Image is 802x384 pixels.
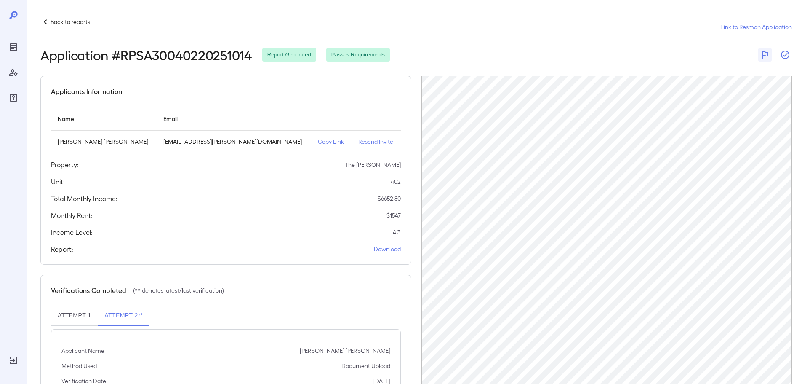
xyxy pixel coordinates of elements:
p: [EMAIL_ADDRESS][PERSON_NAME][DOMAIN_NAME] [163,137,304,146]
div: Log Out [7,354,20,367]
h5: Monthly Rent: [51,210,93,220]
p: [PERSON_NAME] [PERSON_NAME] [300,346,390,355]
th: Email [157,107,311,131]
a: Download [374,245,401,253]
h5: Report: [51,244,73,254]
p: $ 1547 [386,211,401,220]
p: (** denotes latest/last verification) [133,286,224,295]
p: Applicant Name [61,346,104,355]
button: Attempt 2** [98,306,149,326]
p: Back to reports [51,18,90,26]
div: Manage Users [7,66,20,79]
p: 402 [391,177,401,186]
a: Link to Resman Application [720,23,792,31]
h5: Total Monthly Income: [51,193,117,204]
h5: Verifications Completed [51,285,126,295]
table: simple table [51,107,401,153]
h5: Income Level: [51,227,93,237]
button: Flag Report [758,48,772,62]
div: Reports [7,40,20,54]
p: Document Upload [341,362,390,370]
span: Report Generated [262,51,316,59]
button: Close Report [778,48,792,62]
p: [PERSON_NAME] [PERSON_NAME] [58,137,150,146]
h2: Application # RPSA30040220251014 [40,47,252,62]
p: The [PERSON_NAME] [345,161,401,169]
p: Copy Link [318,137,345,146]
h5: Unit: [51,177,65,187]
p: Method Used [61,362,97,370]
p: 4.3 [393,228,401,236]
h5: Property: [51,160,79,170]
th: Name [51,107,157,131]
p: Resend Invite [358,137,394,146]
p: $ 6652.80 [378,194,401,203]
div: FAQ [7,91,20,105]
h5: Applicants Information [51,86,122,97]
button: Attempt 1 [51,306,98,326]
span: Passes Requirements [326,51,390,59]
